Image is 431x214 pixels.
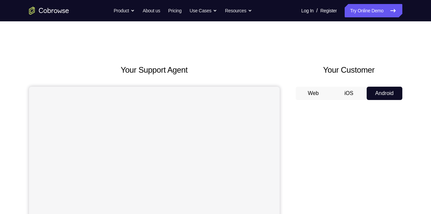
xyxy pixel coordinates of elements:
[320,4,337,17] a: Register
[168,4,181,17] a: Pricing
[296,64,402,76] h2: Your Customer
[114,4,135,17] button: Product
[190,4,217,17] button: Use Cases
[29,7,69,15] a: Go to the home page
[331,87,367,100] button: iOS
[29,64,280,76] h2: Your Support Agent
[367,87,402,100] button: Android
[225,4,252,17] button: Resources
[316,7,318,15] span: /
[296,87,331,100] button: Web
[143,4,160,17] a: About us
[345,4,402,17] a: Try Online Demo
[301,4,314,17] a: Log In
